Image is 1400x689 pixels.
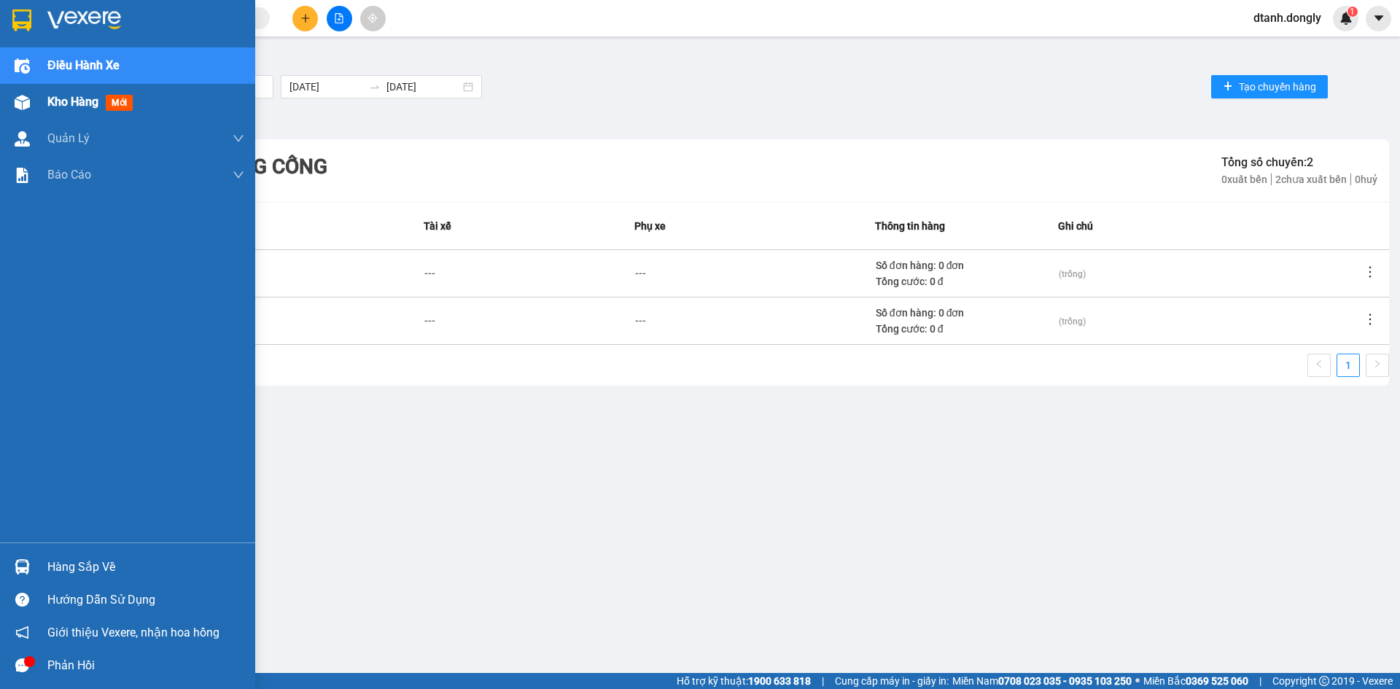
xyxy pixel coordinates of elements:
[360,6,386,31] button: aim
[233,133,244,144] span: down
[1366,354,1389,377] button: right
[1315,359,1323,368] span: left
[292,6,318,31] button: plus
[12,9,31,31] img: logo-vxr
[15,626,29,639] span: notification
[1337,354,1359,376] a: 1
[876,273,1058,289] div: Tổng cước: 0 đ
[835,673,949,689] span: Cung cấp máy in - giấy in:
[15,559,30,575] img: warehouse-icon
[634,218,666,234] span: Phụ xe
[424,218,451,234] span: Tài xế
[47,129,90,147] span: Quản Lý
[876,321,1058,337] div: Tổng cước: 0 đ
[635,265,646,281] div: ---
[998,675,1132,687] strong: 0708 023 035 - 0935 103 250
[424,313,435,329] div: ---
[1363,265,1377,279] span: more
[1259,673,1261,689] span: |
[1339,12,1353,25] img: icon-new-feature
[677,673,811,689] span: Hỗ trợ kỹ thuật:
[822,673,824,689] span: |
[1143,673,1248,689] span: Miền Bắc
[15,58,30,74] img: warehouse-icon
[47,56,120,74] span: Điều hành xe
[1307,354,1331,377] li: Previous Page
[1221,153,1377,171] div: Tổng số chuyến: 2
[424,265,435,281] div: ---
[1366,354,1389,377] li: Next Page
[1239,79,1316,95] span: Tạo chuyến hàng
[1319,676,1329,686] span: copyright
[1242,9,1333,27] span: dtanh.dongly
[1186,675,1248,687] strong: 0369 525 060
[300,13,311,23] span: plus
[289,79,363,95] input: Ngày bắt đầu
[875,218,945,234] span: Thông tin hàng
[1221,174,1272,185] span: 0 xuất bến
[1272,174,1351,185] span: 2 chưa xuất bến
[47,95,98,109] span: Kho hàng
[47,655,244,677] div: Phản hồi
[1307,354,1331,377] button: left
[1373,359,1382,368] span: right
[1363,312,1377,327] span: more
[106,95,133,111] span: mới
[369,81,381,93] span: to
[1372,12,1385,25] span: caret-down
[15,593,29,607] span: question-circle
[367,13,378,23] span: aim
[15,131,30,147] img: warehouse-icon
[1059,269,1086,279] span: (trống)
[1059,316,1086,327] span: (trống)
[1135,678,1140,684] span: ⚪️
[635,313,646,329] div: ---
[1058,218,1093,234] span: Ghi chú
[47,556,244,578] div: Hàng sắp về
[748,675,811,687] strong: 1900 633 818
[952,673,1132,689] span: Miền Nam
[876,257,1058,273] div: Số đơn hàng: 0 đơn
[233,169,244,181] span: down
[47,166,91,184] span: Báo cáo
[1350,7,1355,17] span: 1
[1351,174,1377,185] span: 0 huỷ
[47,623,219,642] span: Giới thiệu Vexere, nhận hoa hồng
[1347,7,1358,17] sup: 1
[327,6,352,31] button: file-add
[55,47,1389,65] div: Điều hành xe
[15,95,30,110] img: warehouse-icon
[15,658,29,672] span: message
[1337,354,1360,377] li: 1
[15,168,30,183] img: solution-icon
[386,79,460,95] input: Ngày kết thúc
[876,305,1058,321] div: Số đơn hàng: 0 đơn
[47,589,244,611] div: Hướng dẫn sử dụng
[369,81,381,93] span: swap-right
[1223,81,1233,93] span: plus
[1211,75,1328,98] button: plusTạo chuyến hàng
[334,13,344,23] span: file-add
[1366,6,1391,31] button: caret-down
